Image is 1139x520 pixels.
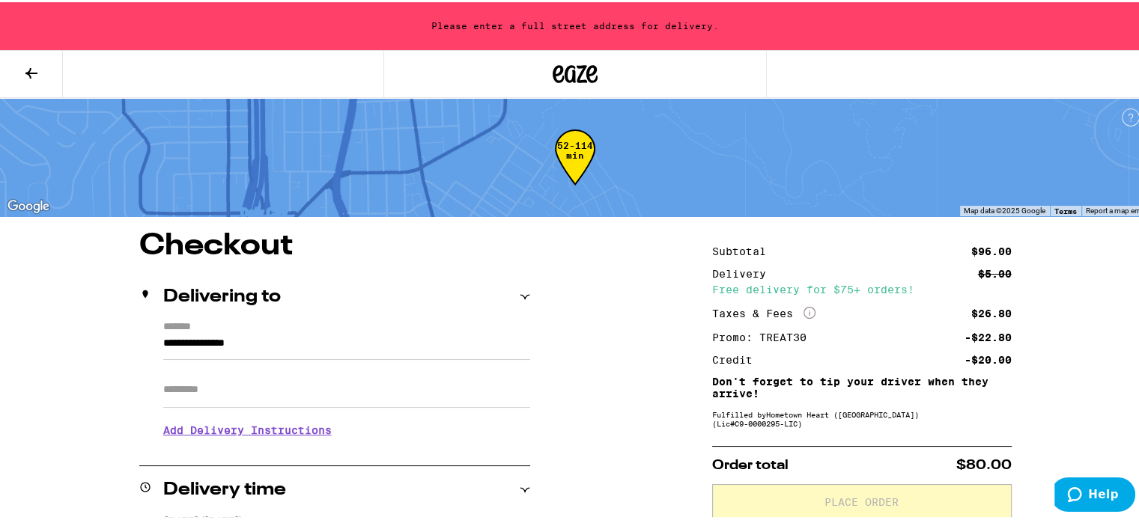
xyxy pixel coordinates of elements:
div: Taxes & Fees [712,305,815,318]
iframe: Opens a widget where you can find more information [1054,475,1135,513]
h2: Delivery time [163,479,286,497]
div: Promo: TREAT30 [712,330,817,340]
div: 52-114 min [555,138,595,195]
span: Order total [712,456,789,470]
div: $26.80 [971,306,1012,316]
div: -$20.00 [965,352,1012,363]
div: Subtotal [712,244,777,254]
img: Google [4,195,53,214]
span: $80.00 [956,456,1012,470]
h3: Add Delivery Instructions [163,411,530,445]
p: Don't forget to tip your driver when they arrive! [712,373,1012,397]
h1: Checkout [139,229,530,259]
div: $96.00 [971,244,1012,254]
h2: Delivering to [163,286,281,304]
span: Place Order [824,495,899,505]
button: Place Order [712,482,1012,518]
div: Delivery [712,266,777,277]
div: Free delivery for $75+ orders! [712,282,1012,293]
a: Terms [1054,204,1077,213]
div: $5.00 [978,266,1012,277]
div: -$22.80 [965,330,1012,340]
span: Map data ©2025 Google [964,204,1045,212]
div: Credit [712,352,763,363]
p: We'll contact you at [PHONE_NUMBER] when we arrive [163,445,530,457]
a: Open this area in Google Maps (opens a new window) [4,195,53,214]
div: Fulfilled by Hometown Heart ([GEOGRAPHIC_DATA]) (Lic# C9-0000295-LIC ) [712,408,1012,426]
